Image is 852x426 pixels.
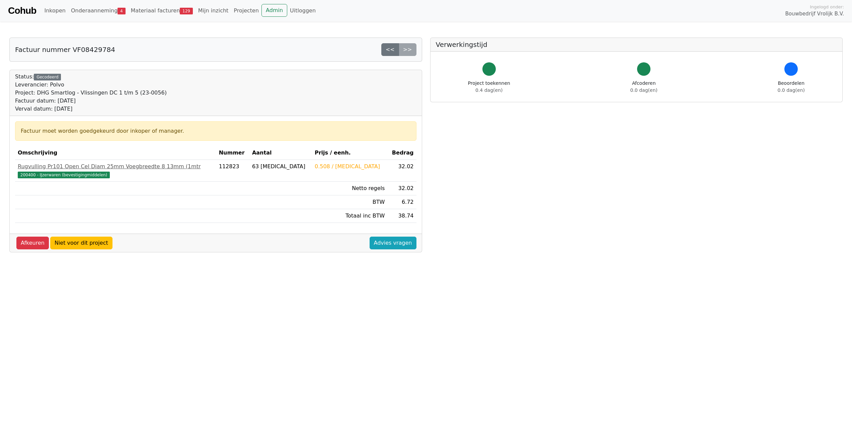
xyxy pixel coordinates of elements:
div: Status: [15,73,167,113]
th: Nummer [216,146,249,160]
a: Cohub [8,3,36,19]
a: Afkeuren [16,237,49,249]
div: 63 [MEDICAL_DATA] [252,163,309,171]
div: Factuur moet worden goedgekeurd door inkoper of manager. [21,127,411,135]
span: 0.0 dag(en) [630,87,657,93]
span: 129 [180,8,193,14]
a: Inkopen [42,4,68,17]
h5: Factuur nummer VF08429784 [15,46,115,54]
th: Omschrijving [15,146,216,160]
div: Leverancier: Polvo [15,81,167,89]
th: Bedrag [387,146,416,160]
td: BTW [312,195,387,209]
span: 200400 - IJzerwaren (bevestigingmiddelen) [18,172,110,178]
span: Bouwbedrijf Vrolijk B.V. [785,10,844,18]
td: Netto regels [312,182,387,195]
a: Mijn inzicht [196,4,231,17]
a: Admin [261,4,287,17]
div: Project toekennen [468,80,510,94]
th: Aantal [249,146,312,160]
a: Advies vragen [370,237,416,249]
a: Niet voor dit project [50,237,112,249]
div: Factuur datum: [DATE] [15,97,167,105]
a: Materiaal facturen129 [128,4,196,17]
div: Verval datum: [DATE] [15,105,167,113]
div: 0.508 / [MEDICAL_DATA] [315,163,385,171]
td: 32.02 [387,160,416,182]
span: 0.4 dag(en) [475,87,502,93]
td: 32.02 [387,182,416,195]
div: Project: DHG Smartlog - Vlissingen DC 1 t/m 5 (23-0056) [15,89,167,97]
span: 0.0 dag(en) [778,87,805,93]
td: 112823 [216,160,249,182]
div: Afcoderen [630,80,657,94]
div: Rugvulling Pr101 Open Cel Diam 25mm Voegbreedte 8 13mm (1mtr [18,163,214,171]
a: Projecten [231,4,261,17]
td: Totaal inc BTW [312,209,387,223]
td: 38.74 [387,209,416,223]
span: 4 [118,8,125,14]
td: 6.72 [387,195,416,209]
h5: Verwerkingstijd [436,41,837,49]
th: Prijs / eenh. [312,146,387,160]
a: Uitloggen [287,4,318,17]
div: Gecodeerd [34,74,61,80]
span: Ingelogd onder: [810,4,844,10]
a: << [381,43,399,56]
div: Beoordelen [778,80,805,94]
a: Onderaanneming4 [68,4,128,17]
a: Rugvulling Pr101 Open Cel Diam 25mm Voegbreedte 8 13mm (1mtr200400 - IJzerwaren (bevestigingmidde... [18,163,214,179]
